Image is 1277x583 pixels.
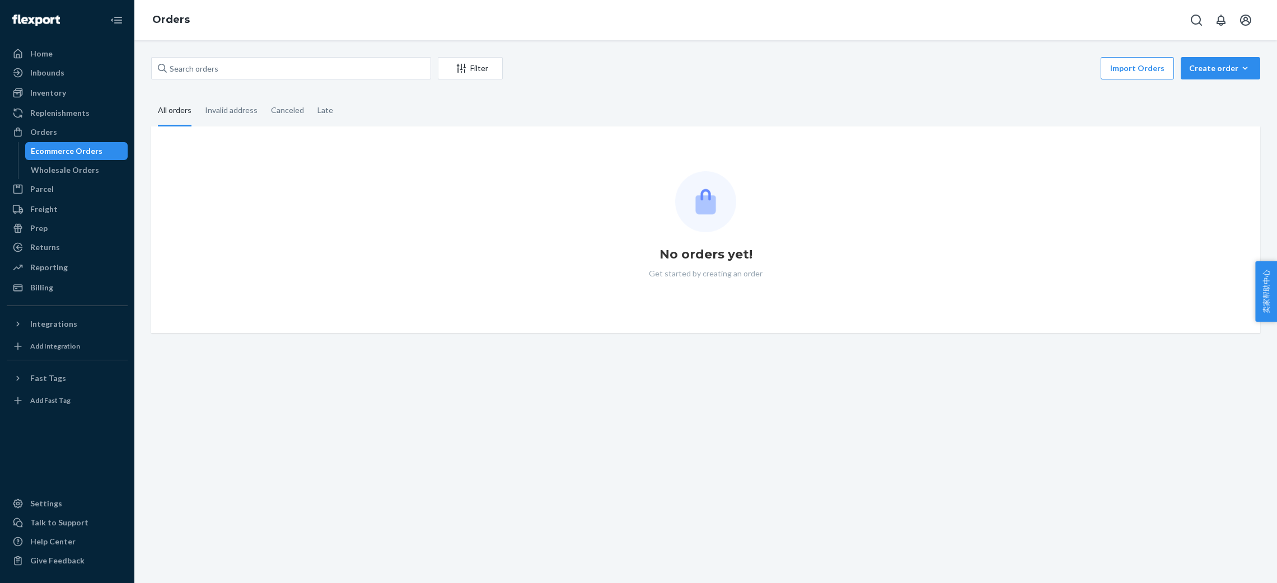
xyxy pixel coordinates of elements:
button: Filter [438,57,503,79]
div: Settings [30,498,62,509]
div: Returns [30,242,60,253]
a: Add Integration [7,337,128,355]
button: Open account menu [1234,9,1257,31]
button: Create order [1181,57,1260,79]
div: Give Feedback [30,555,85,566]
div: Canceled [271,96,304,125]
a: Inventory [7,84,128,102]
a: Settings [7,495,128,513]
button: 卖家帮助中心 [1255,261,1277,322]
div: Help Center [30,536,76,547]
a: Add Fast Tag [7,392,128,410]
div: Billing [30,282,53,293]
div: Ecommerce Orders [31,145,102,157]
img: Flexport logo [12,15,60,26]
div: Orders [30,126,57,138]
div: Freight [30,204,58,215]
div: Inbounds [30,67,64,78]
div: Parcel [30,184,54,195]
a: Help Center [7,533,128,551]
a: Wholesale Orders [25,161,128,179]
div: Talk to Support [30,517,88,528]
button: Close Navigation [105,9,128,31]
div: Home [30,48,53,59]
div: Integrations [30,318,77,330]
button: Give Feedback [7,552,128,570]
button: Integrations [7,315,128,333]
a: Billing [7,279,128,297]
div: Create order [1189,63,1252,74]
a: Returns [7,238,128,256]
button: Open Search Box [1185,9,1208,31]
div: Reporting [30,262,68,273]
a: Talk to Support [7,514,128,532]
h1: No orders yet! [659,246,752,264]
a: Replenishments [7,104,128,122]
input: Search orders [151,57,431,79]
div: Replenishments [30,107,90,119]
div: Filter [438,63,502,74]
p: Get started by creating an order [649,268,763,279]
div: Invalid address [205,96,258,125]
button: Import Orders [1101,57,1174,79]
div: Add Fast Tag [30,396,71,405]
a: Ecommerce Orders [25,142,128,160]
div: Wholesale Orders [31,164,99,176]
div: Add Integration [30,341,80,351]
div: Late [317,96,333,125]
a: Parcel [7,180,128,198]
div: All orders [158,96,191,126]
a: Orders [152,13,190,26]
div: Prep [30,223,48,234]
button: Open notifications [1210,9,1232,31]
button: Fast Tags [7,369,128,387]
a: Prep [7,219,128,237]
a: Freight [7,200,128,218]
a: Orders [7,123,128,141]
a: Home [7,45,128,63]
a: Reporting [7,258,128,276]
div: Fast Tags [30,373,66,384]
a: Inbounds [7,64,128,82]
ol: breadcrumbs [143,4,199,36]
img: Empty list [675,171,736,232]
div: Inventory [30,87,66,98]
